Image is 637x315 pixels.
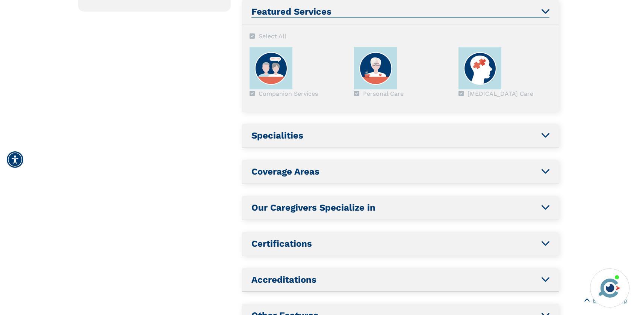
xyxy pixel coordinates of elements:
[242,196,559,220] a: Our Caregivers Specialize in
[593,296,627,305] span: Back to Top
[242,232,559,256] a: Certifications
[251,202,549,213] h2: Our Caregivers Specialize in
[259,32,551,41] div: Select All
[354,89,447,98] div: Personal Care
[251,130,549,141] h2: Specialities
[250,5,551,20] button: Featured Services
[250,89,343,98] div: Companion Services
[250,237,551,251] button: Certifications
[251,238,549,249] h2: Certifications
[468,89,552,98] div: [MEDICAL_DATA] Care
[242,268,559,292] a: Accreditations
[242,124,559,148] a: Specialities
[242,160,559,184] a: Coverage Areas
[597,275,622,301] img: avatar
[458,89,552,98] div: Dementia Care
[251,6,549,18] h2: Featured Services
[250,128,551,143] button: Specialities
[250,273,551,287] button: Accreditations
[251,274,549,285] h2: Accreditations
[250,200,551,215] button: Our Caregivers Specialize in
[250,32,551,41] div: Select All
[363,89,447,98] div: Personal Care
[250,164,551,179] button: Coverage Areas
[7,151,23,168] div: Accessibility Menu
[259,89,343,98] div: Companion Services
[251,166,549,177] h2: Coverage Areas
